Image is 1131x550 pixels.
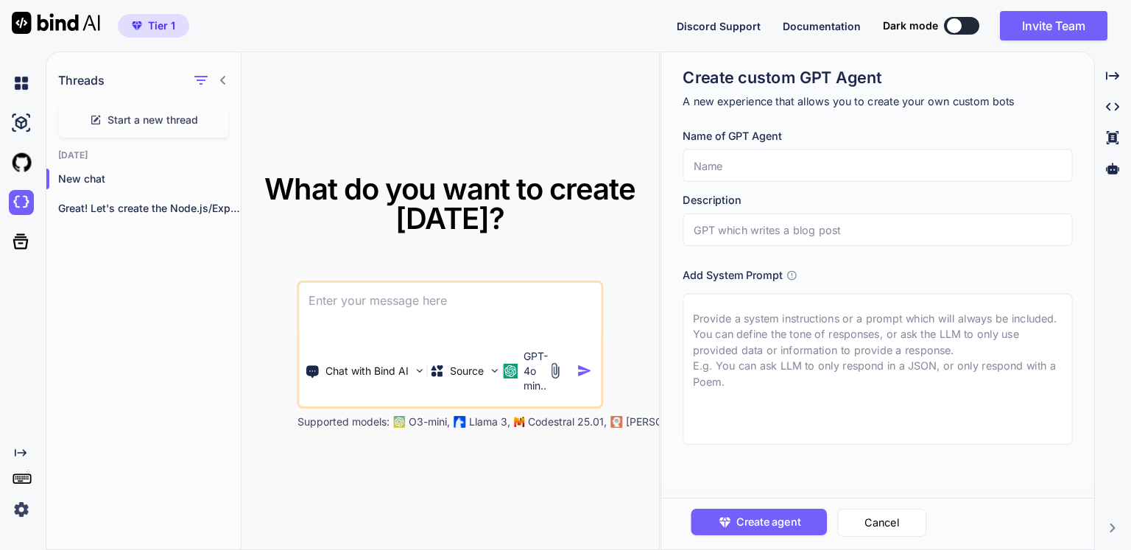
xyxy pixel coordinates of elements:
[413,364,426,377] img: Pick Tools
[108,113,198,127] span: Start a new thread
[503,364,518,378] img: GPT-4o mini
[450,364,484,378] p: Source
[9,150,34,175] img: githubLight
[394,416,406,428] img: GPT-4
[683,94,1072,110] p: A new experience that allows you to create your own custom bots
[409,415,450,429] p: O3-mini,
[1000,11,1107,40] button: Invite Team
[783,18,861,34] button: Documentation
[838,509,927,537] button: Cancel
[9,71,34,96] img: chat
[524,349,548,393] p: GPT-4o min..
[515,417,525,427] img: Mistral-AI
[46,149,241,161] h2: [DATE]
[132,21,142,30] img: premium
[469,415,510,429] p: Llama 3,
[683,149,1072,182] input: Name
[118,14,189,38] button: premiumTier 1
[9,110,34,135] img: ai-studio
[528,415,607,429] p: Codestral 25.01,
[783,20,861,32] span: Documentation
[454,416,466,428] img: Llama2
[148,18,175,33] span: Tier 1
[12,12,100,34] img: Bind AI
[9,497,34,522] img: settings
[677,18,761,34] button: Discord Support
[264,171,635,236] span: What do you want to create [DATE]?
[683,192,1072,208] h3: Description
[58,201,241,216] p: Great! Let's create the Node.js/Express API endpoint...
[883,18,938,33] span: Dark mode
[683,128,1072,144] h3: Name of GPT Agent
[683,67,1072,88] h1: Create custom GPT Agent
[547,362,564,379] img: attachment
[677,20,761,32] span: Discord Support
[297,415,390,429] p: Supported models:
[9,190,34,215] img: darkCloudIdeIcon
[683,214,1072,246] input: GPT which writes a blog post
[691,509,828,535] button: Create agent
[577,363,592,378] img: icon
[611,416,623,428] img: claude
[736,514,800,530] span: Create agent
[683,267,782,283] h3: Add System Prompt
[488,364,501,377] img: Pick Models
[626,415,769,429] p: [PERSON_NAME] 3.7 Sonnet,
[58,172,241,186] p: New chat
[325,364,409,378] p: Chat with Bind AI
[58,71,105,89] h1: Threads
